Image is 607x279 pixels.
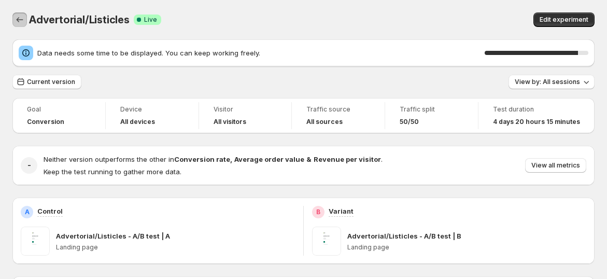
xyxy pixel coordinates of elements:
[12,75,81,89] button: Current version
[347,243,586,252] p: Landing page
[493,118,580,126] span: 4 days 20 hours 15 minutes
[531,161,580,170] span: View all metrics
[174,155,230,163] strong: Conversion rate
[400,105,463,114] span: Traffic split
[493,105,580,114] span: Test duration
[56,243,295,252] p: Landing page
[56,231,170,241] p: Advertorial/Listicles - A/B test | A
[120,118,155,126] h4: All devices
[214,105,277,114] span: Visitor
[329,206,354,216] p: Variant
[234,155,304,163] strong: Average order value
[509,75,595,89] button: View by: All sessions
[44,168,181,176] span: Keep the test running to gather more data.
[312,227,341,256] img: Advertorial/Listicles - A/B test | B
[120,104,184,127] a: DeviceAll devices
[44,155,383,163] span: Neither version outperforms the other in .
[27,78,75,86] span: Current version
[306,105,370,114] span: Traffic source
[314,155,381,163] strong: Revenue per visitor
[27,118,64,126] span: Conversion
[144,16,157,24] span: Live
[347,231,461,241] p: Advertorial/Listicles - A/B test | B
[230,155,232,163] strong: ,
[525,158,586,173] button: View all metrics
[306,118,343,126] h4: All sources
[316,208,320,216] h2: B
[214,104,277,127] a: VisitorAll visitors
[515,78,580,86] span: View by: All sessions
[400,104,463,127] a: Traffic split50/50
[540,16,588,24] span: Edit experiment
[306,155,312,163] strong: &
[21,227,50,256] img: Advertorial/Listicles - A/B test | A
[12,12,27,27] button: Back
[533,12,595,27] button: Edit experiment
[29,13,130,26] span: Advertorial/Listicles
[25,208,30,216] h2: A
[306,104,370,127] a: Traffic sourceAll sources
[214,118,246,126] h4: All visitors
[27,104,91,127] a: GoalConversion
[400,118,419,126] span: 50/50
[37,206,63,216] p: Control
[493,104,580,127] a: Test duration4 days 20 hours 15 minutes
[27,105,91,114] span: Goal
[27,160,31,171] h2: -
[37,48,485,58] span: Data needs some time to be displayed. You can keep working freely.
[120,105,184,114] span: Device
